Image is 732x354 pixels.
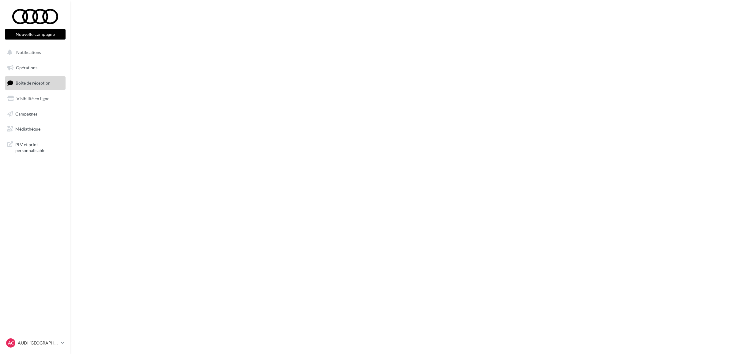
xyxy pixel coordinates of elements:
[4,108,67,120] a: Campagnes
[4,138,67,156] a: PLV et print personnalisable
[4,46,64,59] button: Notifications
[5,337,66,349] a: AC AUDI [GEOGRAPHIC_DATA]
[16,65,37,70] span: Opérations
[17,96,49,101] span: Visibilité en ligne
[5,29,66,40] button: Nouvelle campagne
[15,126,40,131] span: Médiathèque
[8,340,14,346] span: AC
[4,61,67,74] a: Opérations
[15,111,37,116] span: Campagnes
[16,50,41,55] span: Notifications
[15,140,63,154] span: PLV et print personnalisable
[4,92,67,105] a: Visibilité en ligne
[4,123,67,135] a: Médiathèque
[16,80,51,86] span: Boîte de réception
[18,340,58,346] p: AUDI [GEOGRAPHIC_DATA]
[4,76,67,89] a: Boîte de réception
